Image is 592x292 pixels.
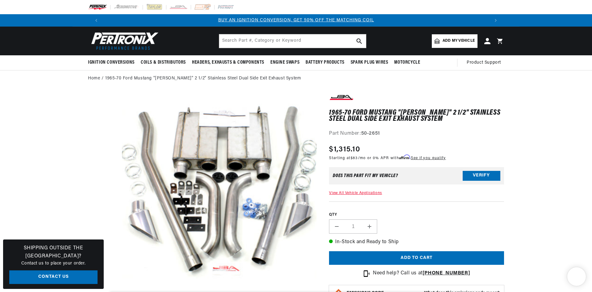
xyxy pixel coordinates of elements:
span: $83 [351,156,358,160]
button: Verify [463,171,500,181]
summary: Spark Plug Wires [348,55,391,70]
div: 1 of 3 [102,17,490,24]
a: Home [88,75,100,82]
div: Does This part fit My vehicle? [333,173,398,178]
label: QTY [329,212,504,218]
span: Affirm [399,155,410,159]
span: Add my vehicle [443,38,475,44]
span: Motorcycle [394,59,420,66]
input: Search Part #, Category or Keyword [219,34,366,48]
nav: breadcrumbs [88,75,504,82]
a: BUY AN IGNITION CONVERSION, GET 50% OFF THE MATCHING COIL [218,18,374,23]
a: See if you qualify - Learn more about Affirm Financing (opens in modal) [411,156,446,160]
button: search button [352,34,366,48]
span: Product Support [467,59,501,66]
summary: Headers, Exhausts & Components [189,55,267,70]
a: View All Vehicle Applications [329,191,382,195]
p: Contact us to place your order. [9,260,98,267]
p: Starting at /mo or 0% APR with . [329,155,446,161]
h3: Shipping Outside the [GEOGRAPHIC_DATA]? [9,244,98,260]
summary: Product Support [467,55,504,70]
div: Announcement [102,17,490,24]
a: 1965-70 Ford Mustang "[PERSON_NAME]" 2 1/2" Stainless Steel Dual Side Exit Exhaust System [105,75,301,82]
h1: 1965-70 Ford Mustang "[PERSON_NAME]" 2 1/2" Stainless Steel Dual Side Exit Exhaust System [329,110,504,122]
p: Need help? Call us at [373,269,470,277]
span: Battery Products [306,59,344,66]
a: Add my vehicle [432,34,477,48]
strong: 50-2651 [361,131,380,136]
span: $1,315.10 [329,144,360,155]
span: Coils & Distributors [141,59,186,66]
slideshow-component: Translation missing: en.sections.announcements.announcement_bar [73,14,519,27]
button: Translation missing: en.sections.announcements.next_announcement [490,14,502,27]
span: Headers, Exhausts & Components [192,59,264,66]
img: Pertronix [88,30,159,52]
summary: Coils & Distributors [138,55,189,70]
summary: Engine Swaps [267,55,302,70]
a: Contact Us [9,270,98,284]
div: Part Number: [329,130,504,138]
span: Spark Plug Wires [351,59,388,66]
media-gallery: Gallery Viewer [88,93,317,291]
a: [PHONE_NUMBER] [423,271,470,276]
summary: Battery Products [302,55,348,70]
span: Engine Swaps [270,59,299,66]
span: Ignition Conversions [88,59,135,66]
summary: Motorcycle [391,55,423,70]
button: Translation missing: en.sections.announcements.previous_announcement [90,14,102,27]
summary: Ignition Conversions [88,55,138,70]
p: In-Stock and Ready to Ship [329,238,504,246]
button: Add to cart [329,251,504,265]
